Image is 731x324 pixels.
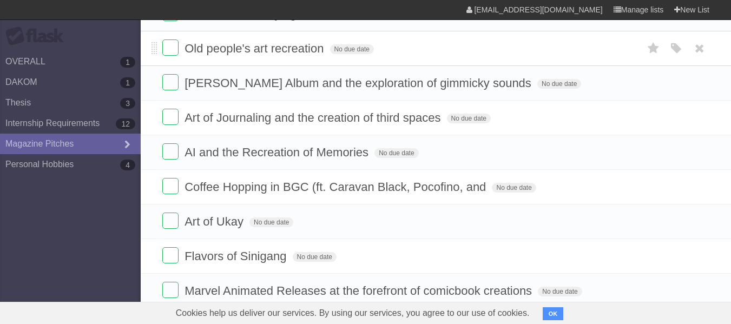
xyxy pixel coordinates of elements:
span: Coffee Hopping in BGC (ft. Caravan Black, Pocofino, and [185,180,489,194]
button: OK [543,307,564,320]
span: No due date [538,287,582,296]
label: Done [162,213,179,229]
label: Done [162,282,179,298]
span: No due date [330,44,374,54]
span: Marvel Animated Releases at the forefront of comicbook creations [185,284,535,297]
b: 4 [120,160,135,170]
span: No due date [537,79,581,89]
span: Cookies help us deliver our services. By using our services, you agree to our use of cookies. [165,302,541,324]
span: [PERSON_NAME] Album and the exploration of gimmicky sounds [185,76,534,90]
span: No due date [249,217,293,227]
label: Done [162,143,179,160]
span: AI and the Recreation of Memories [185,146,371,159]
b: 12 [116,118,135,129]
label: Done [162,178,179,194]
label: Done [162,247,179,263]
span: No due date [293,252,337,262]
span: No due date [492,183,536,193]
b: 3 [120,98,135,109]
span: Flavors of Sinigang [185,249,289,263]
label: Done [162,109,179,125]
label: Done [162,39,179,56]
b: 1 [120,77,135,88]
span: No due date [374,148,418,158]
span: Art of Ukay [185,215,246,228]
span: Art of Journaling and the creation of third spaces [185,111,443,124]
div: Flask [5,27,70,46]
span: Old people's art recreation [185,42,326,55]
label: Done [162,74,179,90]
b: 1 [120,57,135,68]
label: Star task [643,39,664,57]
span: No due date [447,114,491,123]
